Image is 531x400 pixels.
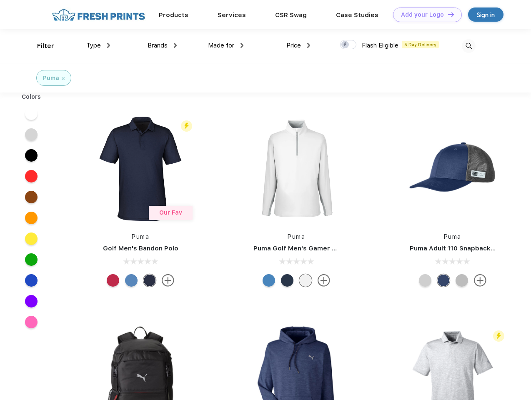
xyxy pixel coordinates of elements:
a: Puma Golf Men's Gamer Golf Quarter-Zip [253,245,385,252]
img: more.svg [318,274,330,287]
img: flash_active_toggle.svg [493,330,504,342]
div: Quarry with Brt Whit [456,274,468,287]
img: dropdown.png [174,43,177,48]
div: Peacoat with Qut Shd [437,274,450,287]
img: func=resize&h=266 [241,113,352,224]
img: filter_cancel.svg [62,77,65,80]
span: Our Fav [159,209,182,216]
a: Puma [132,233,149,240]
div: Puma [43,74,59,82]
span: 5 Day Delivery [402,41,439,48]
a: Puma [444,233,461,240]
span: Price [286,42,301,49]
img: more.svg [162,274,174,287]
img: func=resize&h=266 [85,113,196,224]
img: DT [448,12,454,17]
div: Navy Blazer [281,274,293,287]
img: dropdown.png [240,43,243,48]
img: func=resize&h=266 [397,113,508,224]
img: dropdown.png [107,43,110,48]
img: more.svg [474,274,486,287]
img: dropdown.png [307,43,310,48]
div: Add your Logo [401,11,444,18]
a: CSR Swag [275,11,307,19]
div: Filter [37,41,54,51]
div: Bright Cobalt [263,274,275,287]
a: Puma [288,233,305,240]
span: Brands [148,42,168,49]
div: Colors [15,92,48,101]
div: Lake Blue [125,274,138,287]
img: desktop_search.svg [462,39,476,53]
span: Type [86,42,101,49]
div: Bright White [299,274,312,287]
div: Sign in [477,10,495,20]
div: Navy Blazer [143,274,156,287]
span: Flash Eligible [362,42,398,49]
a: Products [159,11,188,19]
a: Sign in [468,7,503,22]
span: Made for [208,42,234,49]
a: Golf Men's Bandon Polo [103,245,178,252]
div: Ski Patrol [107,274,119,287]
img: fo%20logo%202.webp [50,7,148,22]
img: flash_active_toggle.svg [181,120,192,132]
div: Quarry Brt Whit [419,274,431,287]
a: Services [218,11,246,19]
